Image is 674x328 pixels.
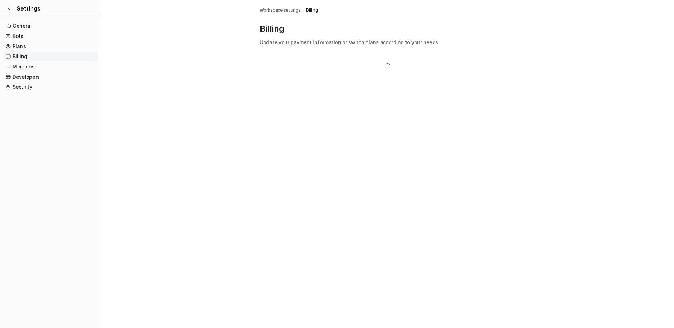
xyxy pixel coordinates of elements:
a: Bots [3,31,98,41]
p: Update your payment information or switch plans according to your needs [260,39,515,46]
a: Billing [306,7,318,13]
p: Billing [260,23,515,34]
span: / [303,7,304,13]
span: Settings [17,4,40,13]
a: Plans [3,41,98,51]
a: Members [3,62,98,72]
a: Billing [3,52,98,61]
a: Security [3,82,98,92]
a: Developers [3,72,98,82]
a: Workspace settings [260,7,301,13]
a: General [3,21,98,31]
